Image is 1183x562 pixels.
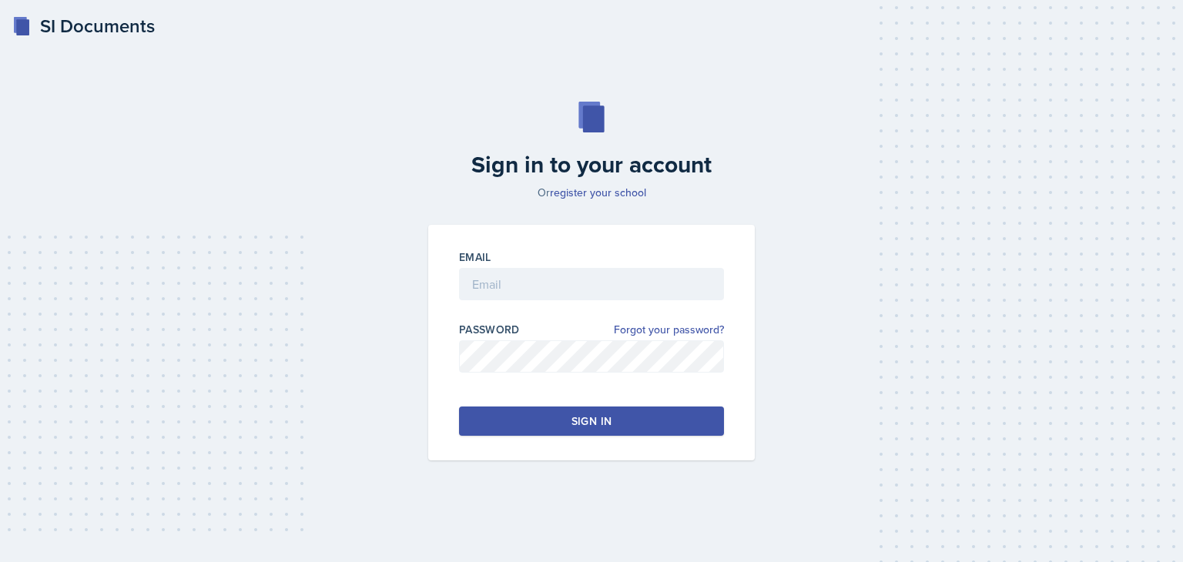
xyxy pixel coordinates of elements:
input: Email [459,268,724,300]
p: Or [419,185,764,200]
h2: Sign in to your account [419,151,764,179]
a: register your school [550,185,646,200]
a: Forgot your password? [614,322,724,338]
div: Sign in [571,413,612,429]
label: Email [459,249,491,265]
button: Sign in [459,406,724,436]
label: Password [459,322,520,337]
a: SI Documents [12,12,155,40]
